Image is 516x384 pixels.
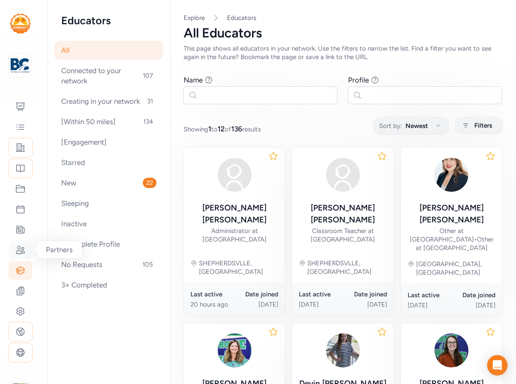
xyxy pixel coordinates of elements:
[184,14,205,22] a: Explore
[299,202,387,226] div: [PERSON_NAME] [PERSON_NAME]
[184,44,502,61] div: This page shows all educators in your network. Use the filters to narrow the list. Find a filter ...
[374,117,449,135] button: Sort by:Newest
[54,112,163,131] div: [Within 50 miles]
[408,301,452,310] div: [DATE]
[474,120,492,131] span: Filters
[408,227,496,252] div: Other at [GEOGRAPHIC_DATA] Other at [GEOGRAPHIC_DATA]
[144,96,156,106] span: 31
[54,61,163,90] div: Connected to your network
[54,92,163,111] div: Creating in your network
[190,227,278,244] div: Administrator at [GEOGRAPHIC_DATA]
[190,290,235,299] div: Last active
[54,194,163,213] div: Sleeping
[61,14,156,27] h2: Educators
[54,255,163,274] div: No Requests
[343,300,387,309] div: [DATE]
[190,202,278,226] div: [PERSON_NAME] [PERSON_NAME]
[184,14,502,22] nav: Breadcrumb
[343,290,387,299] div: Date joined
[218,125,225,133] span: 12
[11,56,29,75] img: logo
[184,124,261,134] span: Showing to of results
[379,121,402,131] span: Sort by:
[227,14,256,22] a: Educators
[10,14,31,34] img: logo
[184,26,502,41] div: All Educators
[474,236,477,243] span: •
[54,41,163,60] div: All
[307,259,387,276] div: SHEPHERDSVLLE, [GEOGRAPHIC_DATA]
[140,117,156,127] span: 134
[139,259,156,270] span: 105
[235,300,279,309] div: [DATE]
[54,174,163,192] div: New
[139,71,156,81] span: 107
[190,300,235,309] div: 20 hours ago
[54,276,163,294] div: 3+ Completed
[408,291,452,299] div: Last active
[431,330,472,371] img: x6wdrgqzSHW9F8b5Oy3s
[214,154,255,195] img: avatar38fbb18c.svg
[323,154,363,195] img: avatar38fbb18c.svg
[299,300,343,309] div: [DATE]
[184,75,203,85] div: Name
[231,125,242,133] span: 136
[416,260,496,277] div: [GEOGRAPHIC_DATA], [GEOGRAPHIC_DATA]
[208,125,211,133] span: 1
[54,214,163,233] div: Inactive
[54,235,163,253] div: Incomplete Profile
[323,330,363,371] img: Yf4CnJD6S2btW5y90PXd
[405,121,428,131] span: Newest
[451,291,496,299] div: Date joined
[299,290,343,299] div: Last active
[348,75,369,85] div: Profile
[143,178,156,188] span: 22
[54,133,163,151] div: [Engagement]
[235,290,279,299] div: Date joined
[431,154,472,195] img: 6c0qXJlTTfKoBgjjQtdr
[487,355,507,375] div: Open Intercom Messenger
[299,227,387,244] div: Classroom Teacher at [GEOGRAPHIC_DATA]
[199,259,278,276] div: SHEPHERDSVLLE, [GEOGRAPHIC_DATA]
[54,153,163,172] div: Starred
[214,330,255,371] img: ZLuU3F9SamiChBQF5Gu4
[451,301,496,310] div: [DATE]
[408,202,496,226] div: [PERSON_NAME] [PERSON_NAME]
